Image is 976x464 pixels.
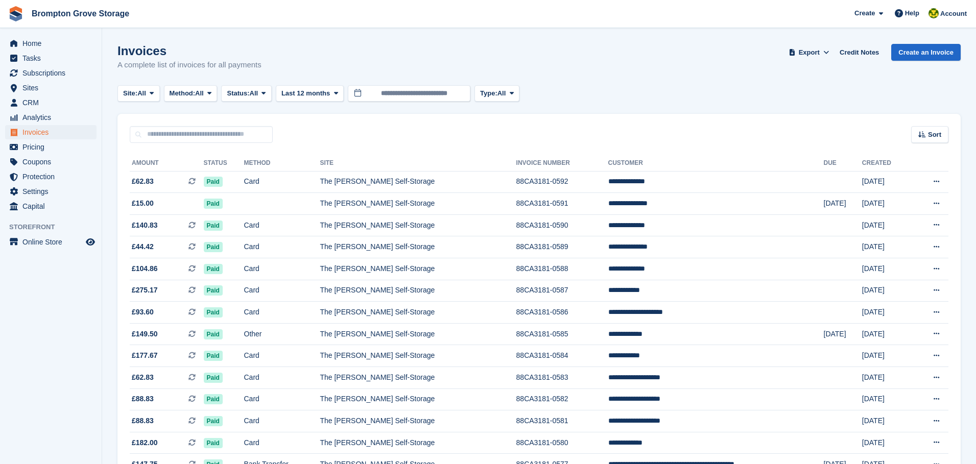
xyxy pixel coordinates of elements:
[9,222,102,232] span: Storefront
[204,221,223,231] span: Paid
[204,307,223,318] span: Paid
[862,410,912,432] td: [DATE]
[28,5,133,22] a: Brompton Grove Storage
[170,88,196,99] span: Method:
[516,367,608,389] td: 88CA3181-0583
[5,36,97,51] a: menu
[22,51,84,65] span: Tasks
[22,235,84,249] span: Online Store
[276,85,344,102] button: Last 12 months
[516,345,608,367] td: 88CA3181-0584
[204,351,223,361] span: Paid
[862,388,912,410] td: [DATE]
[497,88,506,99] span: All
[22,184,84,199] span: Settings
[516,258,608,280] td: 88CA3181-0588
[320,155,516,172] th: Site
[320,193,516,215] td: The [PERSON_NAME] Self-Storage
[244,432,320,454] td: Card
[22,125,84,139] span: Invoices
[244,323,320,345] td: Other
[480,88,497,99] span: Type:
[244,345,320,367] td: Card
[244,367,320,389] td: Card
[320,302,516,324] td: The [PERSON_NAME] Self-Storage
[244,155,320,172] th: Method
[320,410,516,432] td: The [PERSON_NAME] Self-Storage
[862,171,912,193] td: [DATE]
[132,372,154,383] span: £62.83
[22,140,84,154] span: Pricing
[5,199,97,213] a: menu
[244,280,320,302] td: Card
[22,95,84,110] span: CRM
[8,6,23,21] img: stora-icon-8386f47178a22dfd0bd8f6a31ec36ba5ce8667c1dd55bd0f319d3a0aa187defe.svg
[132,285,158,296] span: £275.17
[862,323,912,345] td: [DATE]
[824,193,862,215] td: [DATE]
[132,394,154,404] span: £88.83
[22,81,84,95] span: Sites
[862,258,912,280] td: [DATE]
[929,8,939,18] img: Marie Cavalier
[5,81,97,95] a: menu
[195,88,204,99] span: All
[281,88,330,99] span: Last 12 months
[132,241,154,252] span: £44.42
[204,285,223,296] span: Paid
[862,236,912,258] td: [DATE]
[244,171,320,193] td: Card
[516,323,608,345] td: 88CA3181-0585
[862,302,912,324] td: [DATE]
[320,432,516,454] td: The [PERSON_NAME] Self-Storage
[244,302,320,324] td: Card
[132,350,158,361] span: £177.67
[117,59,261,71] p: A complete list of invoices for all payments
[320,280,516,302] td: The [PERSON_NAME] Self-Storage
[940,9,967,19] span: Account
[244,410,320,432] td: Card
[227,88,249,99] span: Status:
[516,432,608,454] td: 88CA3181-0580
[132,220,158,231] span: £140.83
[5,51,97,65] a: menu
[862,155,912,172] th: Created
[137,88,146,99] span: All
[787,44,831,61] button: Export
[132,329,158,339] span: £149.50
[5,140,97,154] a: menu
[204,394,223,404] span: Paid
[204,329,223,339] span: Paid
[320,345,516,367] td: The [PERSON_NAME] Self-Storage
[117,44,261,58] h1: Invoices
[244,236,320,258] td: Card
[244,258,320,280] td: Card
[244,388,320,410] td: Card
[474,85,519,102] button: Type: All
[22,66,84,80] span: Subscriptions
[5,184,97,199] a: menu
[516,236,608,258] td: 88CA3181-0589
[320,388,516,410] td: The [PERSON_NAME] Self-Storage
[132,198,154,209] span: £15.00
[22,36,84,51] span: Home
[862,214,912,236] td: [DATE]
[132,307,154,318] span: £93.60
[22,110,84,125] span: Analytics
[22,199,84,213] span: Capital
[117,85,160,102] button: Site: All
[5,110,97,125] a: menu
[320,214,516,236] td: The [PERSON_NAME] Self-Storage
[132,176,154,187] span: £62.83
[130,155,204,172] th: Amount
[204,438,223,448] span: Paid
[320,171,516,193] td: The [PERSON_NAME] Self-Storage
[891,44,961,61] a: Create an Invoice
[799,47,820,58] span: Export
[204,155,244,172] th: Status
[204,177,223,187] span: Paid
[132,416,154,426] span: £88.83
[862,345,912,367] td: [DATE]
[204,264,223,274] span: Paid
[250,88,258,99] span: All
